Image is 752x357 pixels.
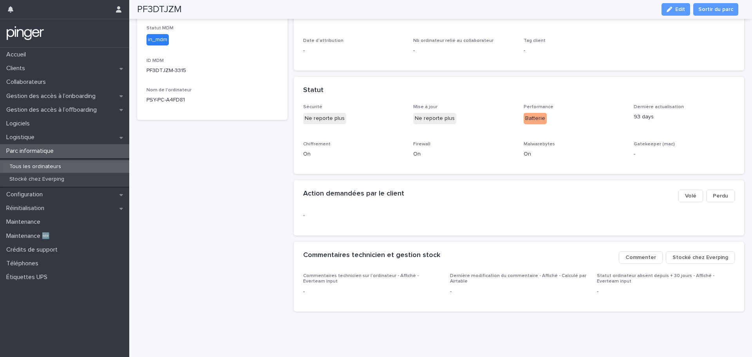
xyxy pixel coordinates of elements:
span: Performance [524,105,553,109]
span: Dernière actualisation [634,105,684,109]
button: Perdu [706,190,735,202]
h2: PF3DTJZM [137,4,182,15]
span: Mise à jour [413,105,437,109]
p: On [524,150,625,158]
p: Étiquettes UPS [3,274,54,281]
div: Ne reporte plus [303,113,346,124]
p: - [303,212,441,220]
div: Ne reporte plus [413,113,456,124]
p: Crédits de support [3,246,64,254]
p: Configuration [3,191,49,198]
p: Parc informatique [3,147,60,155]
span: ID MDM [146,58,164,63]
p: PSY-PC-A4FD81 [146,96,278,104]
span: Commentaires technicien sur l'ordinateur - Affiché - Everteam input [303,274,419,284]
p: - [634,150,735,158]
span: Sortir du parc [698,5,733,13]
div: in_mdm [146,34,169,45]
p: Gestion des accès à l’offboarding [3,106,103,114]
span: Edit [675,7,685,12]
p: Téléphones [3,260,45,267]
p: On [303,150,404,158]
p: - [524,47,625,55]
button: Sortir du parc [693,3,738,16]
p: Logistique [3,134,41,141]
span: Commenter [625,254,656,261]
p: Clients [3,65,31,72]
span: Sécurité [303,105,322,109]
p: Logiciels [3,120,36,127]
p: - [413,47,514,55]
span: Date d'attribution [303,38,343,43]
span: Gatekeeper (mac) [634,142,675,147]
button: Commenter [619,251,663,264]
button: Edit [662,3,690,16]
span: Chiffrement [303,142,331,147]
span: Stocké chez Everping [672,254,728,261]
p: Accueil [3,51,32,58]
h2: Commentaires technicien et gestion stock [303,251,440,260]
img: mTgBEunGTSyRkCgitkcU [6,25,44,41]
button: Stocké chez Everping [666,251,735,264]
p: - [303,288,441,296]
p: Maintenance [3,218,47,226]
p: - [303,47,404,55]
p: Collaborateurs [3,78,52,86]
span: Nb ordinateur relié au collaborateur [413,38,493,43]
p: - [597,288,734,296]
span: Malwarebytes [524,142,555,147]
span: Perdu [713,192,728,200]
span: Dernière modification du commentaire - Affiché - Calculé par Airtable [450,274,586,284]
span: Tag client [524,38,546,43]
p: Réinitialisation [3,205,51,212]
h2: Statut [303,86,324,95]
span: Nom de l'ordinateur [146,88,192,92]
p: On [413,150,514,158]
span: Statut MDM [146,26,174,31]
p: - [450,288,587,296]
span: Statut ordinateur absent depuis + 30 jours - Affiché - Everteam input [597,274,714,284]
p: PF3DTJZM-3315 [146,67,278,75]
h2: Action demandées par le client [303,190,404,198]
span: Volé [685,192,696,200]
p: Gestion des accès à l’onboarding [3,92,102,100]
button: Volé [678,190,703,202]
p: Stocké chez Everping [3,176,70,183]
p: 93 days [634,113,735,121]
p: Tous les ordinateurs [3,163,67,170]
div: Batterie [524,113,547,124]
span: Firewall [413,142,430,147]
p: Maintenance 🆕 [3,232,56,240]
